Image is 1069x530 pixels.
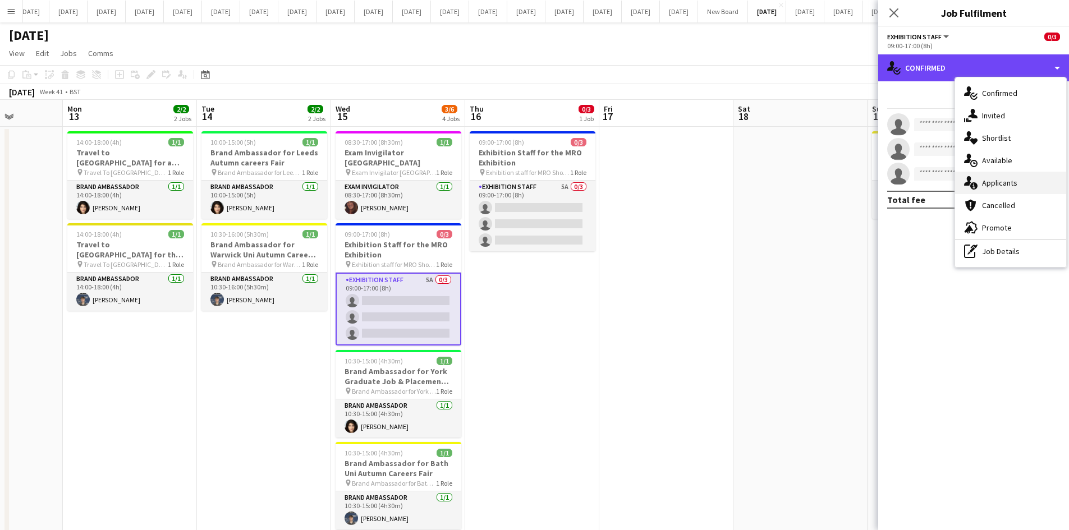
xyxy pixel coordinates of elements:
div: BST [70,87,81,96]
app-job-card: 14:00-18:00 (4h)1/1Travel to [GEOGRAPHIC_DATA] for the Autumn Careers fair on [DATE] Travel To [G... [67,223,193,311]
app-card-role: Brand Ambassador1/110:30-16:00 (5h30m)[PERSON_NAME] [201,273,327,311]
span: Brand Ambassador for York Graduate Job & Placement Fair fair [352,387,436,395]
span: 1 Role [436,387,452,395]
span: 0/3 [571,138,586,146]
span: 2/2 [173,105,189,113]
span: 3/6 [442,105,457,113]
span: 15 [334,110,350,123]
span: Exhibition Staff [887,33,942,41]
span: Wed [336,104,350,114]
app-card-role: Brand Ambassador1/110:00-15:00 (5h)[PERSON_NAME] [201,181,327,219]
app-card-role: Exhibition Staff5A0/309:00-17:00 (8h) [336,273,461,345]
span: 09:00-17:00 (8h) [479,138,524,146]
div: Total fee [887,194,925,205]
span: Travel To [GEOGRAPHIC_DATA] for Autumn Careers Fair on [DATE] [84,260,168,269]
span: 14:00-18:00 (4h) [76,230,122,238]
span: 14:00-18:00 (4h) [76,138,122,146]
span: 1/1 [302,230,318,238]
span: 1/1 [302,138,318,146]
h1: [DATE] [9,27,49,44]
div: 2 Jobs [174,114,191,123]
h3: Exhibition Staff for the MRO Exhibition [336,239,461,260]
button: New Board [698,1,748,22]
app-job-card: 08:30-17:00 (8h30m)1/1Exam Invigilator [GEOGRAPHIC_DATA] Exam Invigilator [GEOGRAPHIC_DATA]1 Role... [336,131,461,219]
span: 1/1 [168,230,184,238]
span: 13 [66,110,82,123]
span: Travel To [GEOGRAPHIC_DATA] for Recruitment fair [84,168,168,177]
app-card-role: Brand Ambassador1/119:30-22:00 (2h30m)[PERSON_NAME] [872,181,998,219]
h3: Exhibition Staff for the MRO Exhibition [470,148,595,168]
span: Exhibition staff for MRO Show at excel [486,168,570,177]
span: Brand Ambassador for Bath Uni Autumn Careers Fair [352,479,436,487]
app-job-card: 10:30-16:00 (5h30m)1/1Brand Ambassador for Warwick Uni Autumn Careers Fair Brand Ambassador for W... [201,223,327,311]
app-job-card: 19:30-22:00 (2h30m)1/1Travel To [GEOGRAPHIC_DATA] for the Engineering Science and Technology Fair... [872,131,998,219]
button: [DATE] [126,1,164,22]
span: Shortlist [982,133,1011,143]
app-card-role: Brand Ambassador1/114:00-18:00 (4h)[PERSON_NAME] [67,273,193,311]
span: 1 Role [302,260,318,269]
span: 0/3 [1044,33,1060,41]
h3: Exam Invigilator [GEOGRAPHIC_DATA] [336,148,461,168]
span: 17 [602,110,613,123]
span: Brand Ambassador for Warwick Uni Autumn Careers Fair [218,260,302,269]
span: 0/3 [579,105,594,113]
div: 4 Jobs [442,114,460,123]
span: 1 Role [436,168,452,177]
button: [DATE] [862,1,901,22]
app-job-card: 09:00-17:00 (8h)0/3Exhibition Staff for the MRO Exhibition Exhibition staff for MRO Show at excel... [336,223,461,345]
span: 0/3 [437,230,452,238]
button: [DATE] [824,1,862,22]
span: Tue [201,104,214,114]
div: Confirmed [878,54,1069,81]
button: Exhibition Staff [887,33,951,41]
span: 10:30-15:00 (4h30m) [345,357,403,365]
button: [DATE] [748,1,786,22]
span: Exhibition staff for MRO Show at excel [352,260,436,269]
span: 2/2 [308,105,323,113]
div: [DATE] [9,86,35,98]
h3: Travel To [GEOGRAPHIC_DATA] for the Engineering Science and Technology Fair [872,148,998,168]
span: Cancelled [982,200,1015,210]
span: Jobs [60,48,77,58]
a: Edit [31,46,53,61]
span: Sat [738,104,750,114]
span: Fri [604,104,613,114]
button: [DATE] [507,1,545,22]
span: 1 Role [436,260,452,269]
span: Mon [67,104,82,114]
app-job-card: 09:00-17:00 (8h)0/3Exhibition Staff for the MRO Exhibition Exhibition staff for MRO Show at excel... [470,131,595,251]
button: [DATE] [545,1,584,22]
button: [DATE] [660,1,698,22]
span: Comms [88,48,113,58]
button: [DATE] [202,1,240,22]
span: 1/1 [168,138,184,146]
span: 19 [870,110,886,123]
app-job-card: 10:30-15:00 (4h30m)1/1Brand Ambassador for Bath Uni Autumn Careers Fair Brand Ambassador for Bath... [336,442,461,529]
span: Thu [470,104,484,114]
span: 14 [200,110,214,123]
button: [DATE] [786,1,824,22]
span: 1 Role [168,168,184,177]
a: View [4,46,29,61]
div: 1 Job [579,114,594,123]
app-job-card: 14:00-18:00 (4h)1/1Travel to [GEOGRAPHIC_DATA] for a recruitment fair Travel To [GEOGRAPHIC_DATA]... [67,131,193,219]
div: 2 Jobs [308,114,325,123]
span: 1/1 [437,357,452,365]
span: 10:00-15:00 (5h) [210,138,256,146]
span: Applicants [982,178,1017,188]
h3: Brand Ambassador for Bath Uni Autumn Careers Fair [336,458,461,478]
button: [DATE] [622,1,660,22]
app-job-card: 10:30-15:00 (4h30m)1/1Brand Ambassador for York Graduate Job & Placement Fair Brand Ambassador fo... [336,350,461,437]
app-card-role: Brand Ambassador1/110:30-15:00 (4h30m)[PERSON_NAME] [336,491,461,529]
div: 10:00-15:00 (5h)1/1Brand Ambassador for Leeds Autumn careers Fair Brand Ambassador for Leeds Autu... [201,131,327,219]
span: Available [982,155,1012,165]
button: [DATE] [393,1,431,22]
button: [DATE] [469,1,507,22]
app-card-role: Brand Ambassador1/110:30-15:00 (4h30m)[PERSON_NAME] [336,399,461,437]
